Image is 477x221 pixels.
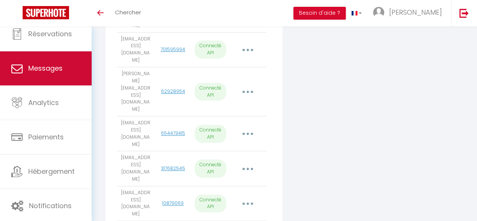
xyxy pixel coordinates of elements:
[28,29,72,39] span: Réservations
[161,46,185,53] a: 701595994
[195,83,226,101] p: Connecté API
[28,167,75,176] span: Hébergement
[28,98,59,107] span: Analytics
[115,8,141,16] span: Chercher
[162,200,184,206] a: 10879069
[29,201,72,210] span: Notifications
[161,130,185,136] a: 654473415
[117,116,154,151] td: [EMAIL_ADDRESS][DOMAIN_NAME]
[195,40,226,59] p: Connecté API
[117,67,154,116] td: [PERSON_NAME][EMAIL_ADDRESS][DOMAIN_NAME]
[195,195,226,213] p: Connecté API
[293,7,346,20] button: Besoin d'aide ?
[117,32,154,67] td: [EMAIL_ADDRESS][DOMAIN_NAME]
[23,6,69,19] img: Super Booking
[195,125,226,143] p: Connecté API
[195,159,226,178] p: Connecté API
[161,88,185,94] a: 62928954
[28,132,64,142] span: Paiements
[6,3,29,26] button: Ouvrir le widget de chat LiveChat
[389,8,442,17] span: [PERSON_NAME]
[459,8,469,18] img: logout
[373,7,384,18] img: ...
[117,186,154,221] td: [EMAIL_ADDRESS][DOMAIN_NAME]
[117,151,154,186] td: [EMAIL_ADDRESS][DOMAIN_NAME]
[28,63,63,73] span: Messages
[161,165,185,172] a: 317682545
